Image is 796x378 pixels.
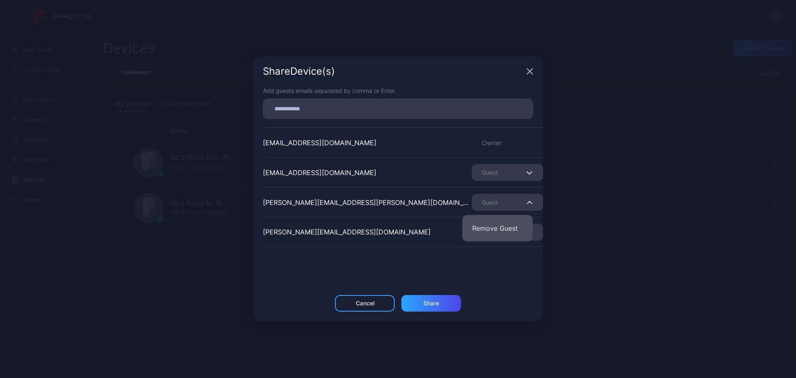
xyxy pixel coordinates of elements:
div: Cancel [356,300,374,307]
div: Owner [472,138,543,148]
button: Remove Guest [462,215,533,241]
div: Share Device (s) [263,66,523,76]
div: [EMAIL_ADDRESS][DOMAIN_NAME] [263,168,376,178]
div: [PERSON_NAME][EMAIL_ADDRESS][DOMAIN_NAME] [263,227,431,237]
button: Guest [472,164,543,181]
button: Cancel [335,295,395,312]
div: [PERSON_NAME][EMAIL_ADDRESS][PERSON_NAME][DOMAIN_NAME] [263,198,472,207]
button: Guest [472,194,543,211]
button: Share [401,295,461,312]
div: Add guests emails separated by comma or Enter [263,86,533,95]
div: [EMAIL_ADDRESS][DOMAIN_NAME] [263,138,376,148]
div: Share [423,300,439,307]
